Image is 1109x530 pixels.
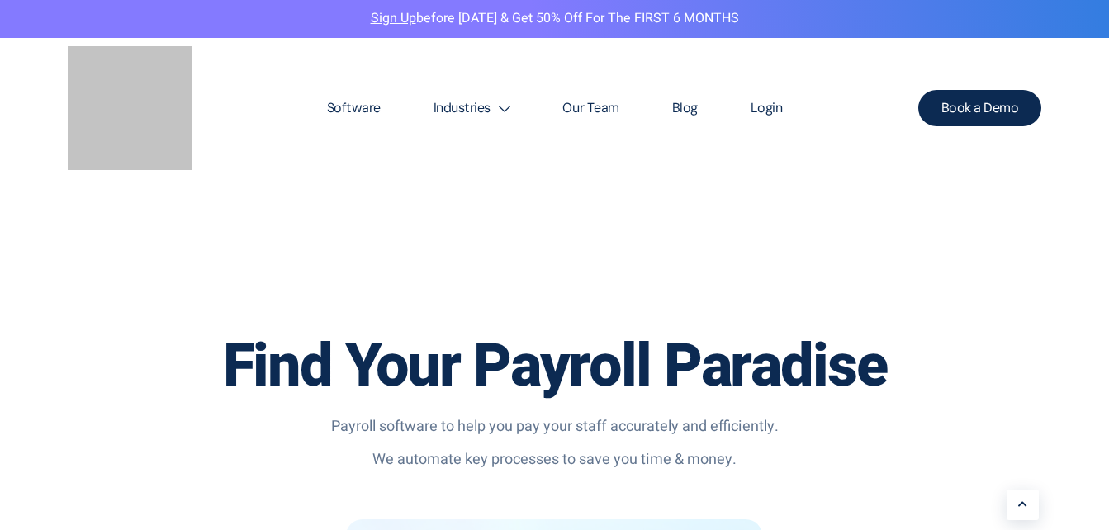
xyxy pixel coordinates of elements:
[536,69,645,148] a: Our Team
[918,90,1042,126] a: Book a Demo
[12,8,1097,30] p: before [DATE] & Get 50% Off for the FIRST 6 MONTHS
[724,69,809,148] a: Login
[301,69,407,148] a: Software
[407,69,537,148] a: Industries
[1007,490,1039,520] a: Learn More
[646,69,724,148] a: Blog
[134,416,976,438] p: Payroll software to help you pay your staff accurately and efficiently.
[134,334,976,400] h1: Find Your Payroll Paradise
[134,449,976,471] p: We automate key processes to save you time & money.
[941,102,1019,115] span: Book a Demo
[371,8,416,28] a: Sign Up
